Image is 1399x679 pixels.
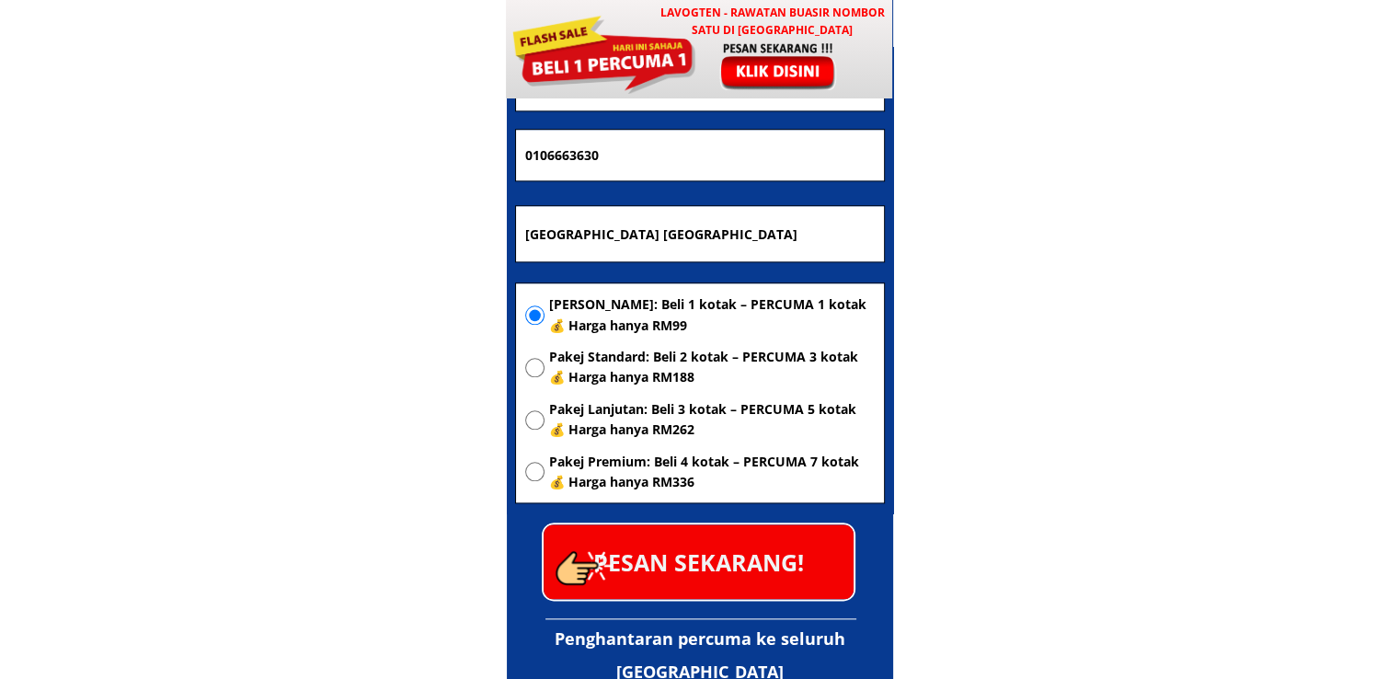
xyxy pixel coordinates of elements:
[549,399,875,441] span: Pakej Lanjutan: Beli 3 kotak – PERCUMA 5 kotak 💰 Harga hanya RM262
[544,524,854,599] p: PESAN SEKARANG!
[521,130,879,181] input: Nombor Telefon Bimbit
[549,347,875,388] span: Pakej Standard: Beli 2 kotak – PERCUMA 3 kotak 💰 Harga hanya RM188
[651,4,893,39] h3: LAVOGTEN - Rawatan Buasir Nombor Satu di [GEOGRAPHIC_DATA]
[549,294,875,336] span: [PERSON_NAME]: Beli 1 kotak – PERCUMA 1 kotak 💰 Harga hanya RM99
[549,452,875,493] span: Pakej Premium: Beli 4 kotak – PERCUMA 7 kotak 💰 Harga hanya RM336
[521,206,879,261] input: Alamat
